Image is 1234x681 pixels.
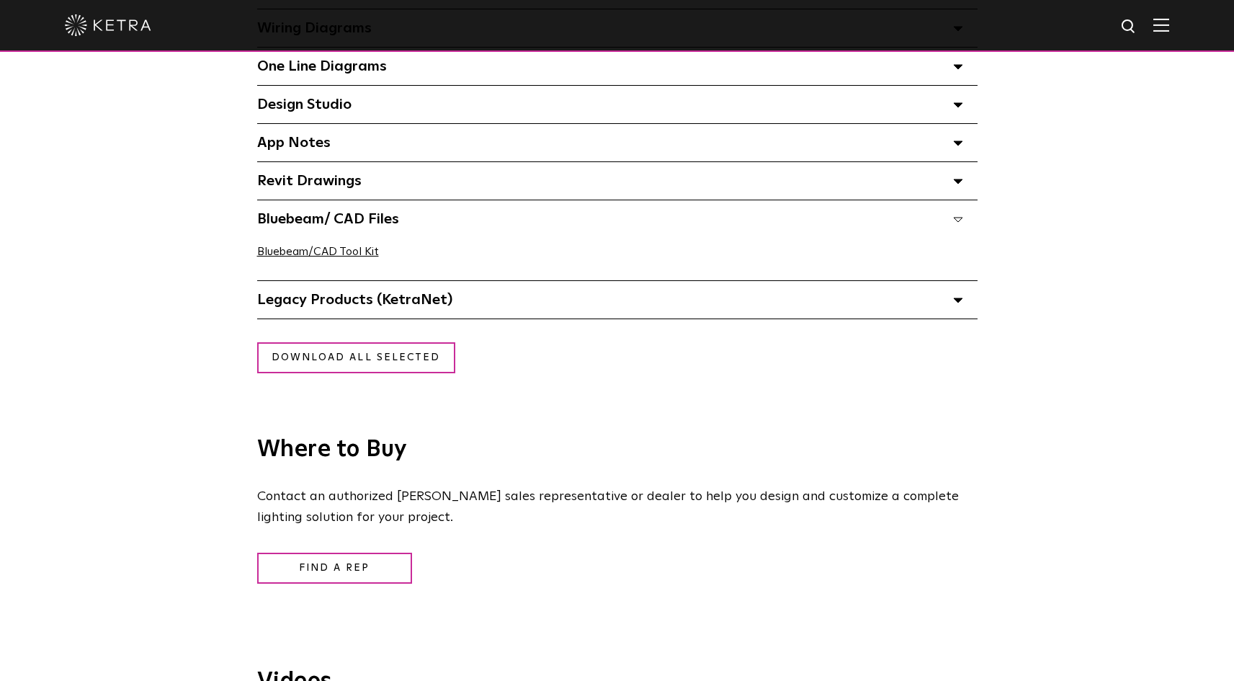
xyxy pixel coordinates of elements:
[257,553,412,584] a: Find a Rep
[257,486,970,528] p: Contact an authorized [PERSON_NAME] sales representative or dealer to help you design and customi...
[1153,18,1169,32] img: Hamburger%20Nav.svg
[257,342,455,373] a: Download all selected
[257,212,399,226] span: Bluebeam/ CAD Files
[1120,18,1138,36] img: search icon
[257,293,452,307] span: Legacy Products (KetraNet)
[257,135,331,150] span: App Notes
[257,174,362,188] span: Revit Drawings
[65,14,151,36] img: ketra-logo-2019-white
[257,246,379,257] a: Bluebeam/CAD Tool Kit
[257,97,352,112] span: Design Studio
[257,59,387,74] span: One Line Diagrams
[257,438,978,461] h3: Where to Buy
